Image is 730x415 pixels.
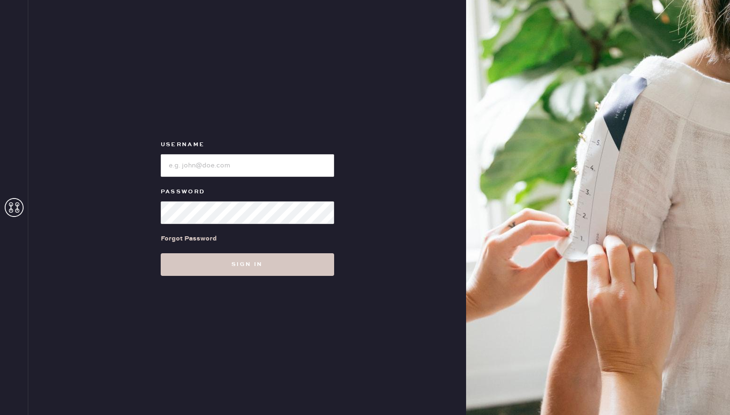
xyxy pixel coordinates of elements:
label: Password [161,186,334,198]
div: Forgot Password [161,233,217,244]
label: Username [161,139,334,150]
button: Sign in [161,253,334,276]
input: e.g. john@doe.com [161,154,334,177]
a: Forgot Password [161,224,217,253]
